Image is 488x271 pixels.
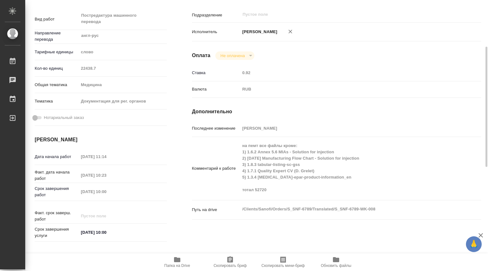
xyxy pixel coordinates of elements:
[240,84,457,95] div: RUB
[240,29,277,35] p: [PERSON_NAME]
[192,108,481,115] h4: Дополнительно
[35,98,79,104] p: Тематика
[218,53,247,58] button: Не оплачена
[192,165,240,172] p: Комментарий к работе
[468,238,479,251] span: 🙏
[215,51,254,60] div: Не оплачена
[242,11,442,18] input: Пустое поле
[192,12,240,18] p: Подразделение
[79,80,167,90] div: Медицина
[35,30,79,43] p: Направление перевода
[35,226,79,239] p: Срок завершения услуги
[192,207,240,213] p: Путь на drive
[79,96,167,107] div: Документация для рег. органов
[240,68,457,77] input: Пустое поле
[192,52,211,59] h4: Оплата
[44,115,84,121] span: Нотариальный заказ
[192,86,240,92] p: Валюта
[204,253,257,271] button: Скопировать бриф
[257,253,310,271] button: Скопировать мини-бриф
[164,263,190,268] span: Папка на Drive
[192,29,240,35] p: Исполнитель
[283,25,297,38] button: Удалить исполнителя
[35,49,79,55] p: Тарифные единицы
[35,16,79,22] p: Вид работ
[35,65,79,72] p: Кол-во единиц
[213,263,247,268] span: Скопировать бриф
[79,171,134,180] input: Пустое поле
[466,236,482,252] button: 🙏
[79,228,134,237] input: ✎ Введи что-нибудь
[310,253,363,271] button: Обновить файлы
[79,187,134,196] input: Пустое поле
[192,125,240,132] p: Последнее изменение
[240,124,457,133] input: Пустое поле
[261,263,305,268] span: Скопировать мини-бриф
[35,136,167,144] h4: [PERSON_NAME]
[321,263,351,268] span: Обновить файлы
[35,186,79,198] p: Срок завершения работ
[79,152,134,161] input: Пустое поле
[240,204,457,215] textarea: /Clients/Sanofi/Orders/S_SNF-6789/Translated/S_SNF-6789-WK-008
[151,253,204,271] button: Папка на Drive
[35,169,79,182] p: Факт. дата начала работ
[192,70,240,76] p: Ставка
[79,211,134,221] input: Пустое поле
[79,47,167,57] div: слово
[35,210,79,222] p: Факт. срок заверш. работ
[240,140,457,195] textarea: на пемт все файлы кроме: 1) 1.6.2 Annex 5.6 MIAs - Solution for injection 2) [DATE] Manufacturing...
[35,82,79,88] p: Общая тематика
[35,154,79,160] p: Дата начала работ
[79,64,167,73] input: Пустое поле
